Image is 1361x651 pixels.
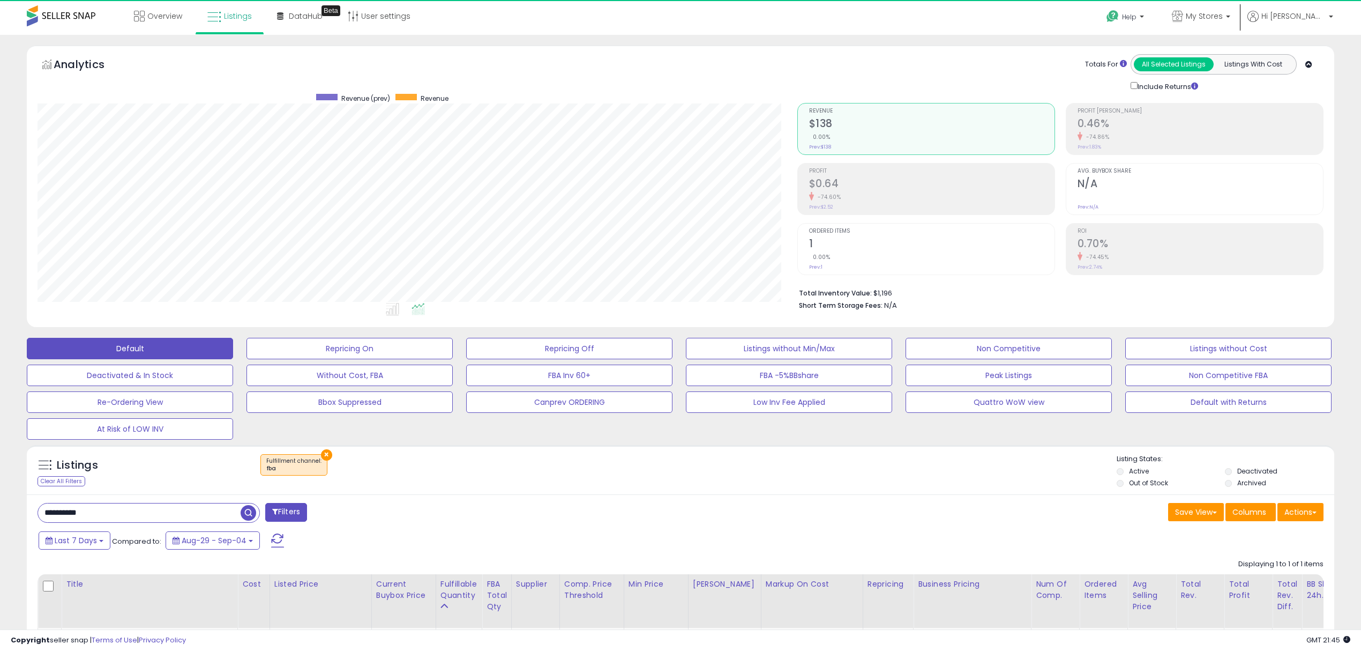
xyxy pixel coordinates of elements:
[55,535,97,546] span: Last 7 Days
[1123,80,1211,92] div: Include Returns
[11,635,186,646] div: seller snap | |
[139,635,186,645] a: Privacy Policy
[693,579,757,590] div: [PERSON_NAME]
[799,286,1316,299] li: $1,196
[27,391,233,413] button: Re-Ordering View
[906,365,1112,386] button: Peak Listings
[246,391,453,413] button: Bbox Suppressed
[918,579,1027,590] div: Business Pricing
[166,531,260,550] button: Aug-29 - Sep-04
[341,94,390,103] span: Revenue (prev)
[1078,117,1323,132] h2: 0.46%
[147,11,182,21] span: Overview
[242,579,265,590] div: Cost
[112,536,161,546] span: Compared to:
[1168,503,1224,521] button: Save View
[884,300,897,310] span: N/A
[54,57,125,75] h5: Analytics
[289,11,323,21] span: DataHub
[799,288,872,298] b: Total Inventory Value:
[1117,454,1334,464] p: Listing States:
[809,144,831,150] small: Prev: $138
[564,579,619,601] div: Comp. Price Threshold
[906,338,1112,359] button: Non Competitive
[1261,11,1326,21] span: Hi [PERSON_NAME]
[440,579,477,601] div: Fulfillable Quantity
[809,253,831,261] small: 0.00%
[376,579,431,601] div: Current Buybox Price
[27,418,233,440] button: At Risk of LOW INV
[27,365,233,386] button: Deactivated & In Stock
[39,531,110,550] button: Last 7 Days
[1134,57,1214,71] button: All Selected Listings
[516,579,555,590] div: Supplier
[809,108,1055,114] span: Revenue
[1125,365,1332,386] button: Non Competitive FBA
[1078,168,1323,174] span: Avg. Buybox Share
[1084,579,1123,601] div: Ordered Items
[57,458,98,473] h5: Listings
[629,579,684,590] div: Min Price
[1125,338,1332,359] button: Listings without Cost
[1125,391,1332,413] button: Default with Returns
[246,365,453,386] button: Without Cost, FBA
[1225,503,1276,521] button: Columns
[92,635,137,645] a: Terms of Use
[1078,204,1098,210] small: Prev: N/A
[466,338,672,359] button: Repricing Off
[1078,238,1323,252] h2: 0.70%
[906,391,1112,413] button: Quattro WoW view
[1213,57,1293,71] button: Listings With Cost
[1036,579,1075,601] div: Num of Comp.
[511,574,559,628] th: CSV column name: cust_attr_1_Supplier
[1106,10,1119,23] i: Get Help
[1237,467,1277,476] label: Deactivated
[1180,579,1220,601] div: Total Rev.
[1078,144,1101,150] small: Prev: 1.83%
[266,457,321,473] span: Fulfillment channel :
[265,503,307,522] button: Filters
[1306,579,1345,601] div: BB Share 24h.
[1129,478,1168,487] label: Out of Stock
[1229,579,1268,601] div: Total Profit
[466,391,672,413] button: Canprev ORDERING
[1078,228,1323,234] span: ROI
[1082,253,1109,261] small: -74.45%
[1078,108,1323,114] span: Profit [PERSON_NAME]
[182,535,246,546] span: Aug-29 - Sep-04
[11,635,50,645] strong: Copyright
[766,579,858,590] div: Markup on Cost
[274,579,367,590] div: Listed Price
[809,168,1055,174] span: Profit
[814,193,841,201] small: -74.60%
[466,365,672,386] button: FBA Inv 60+
[321,449,332,461] button: ×
[1082,133,1110,141] small: -74.86%
[1238,559,1323,569] div: Displaying 1 to 1 of 1 items
[809,264,822,270] small: Prev: 1
[66,579,233,590] div: Title
[266,465,321,472] div: fba
[1078,177,1323,192] h2: N/A
[38,476,85,486] div: Clear All Filters
[809,133,831,141] small: 0.00%
[1306,635,1350,645] span: 2025-09-12 21:45 GMT
[1247,11,1333,35] a: Hi [PERSON_NAME]
[1098,2,1155,35] a: Help
[809,117,1055,132] h2: $138
[487,579,507,612] div: FBA Total Qty
[1078,264,1102,270] small: Prev: 2.74%
[809,177,1055,192] h2: $0.64
[1277,503,1323,521] button: Actions
[1129,467,1149,476] label: Active
[761,574,863,628] th: The percentage added to the cost of goods (COGS) that forms the calculator for Min & Max prices.
[1122,12,1136,21] span: Help
[1277,579,1297,612] div: Total Rev. Diff.
[809,228,1055,234] span: Ordered Items
[686,365,892,386] button: FBA -5%BBshare
[809,204,833,210] small: Prev: $2.52
[1237,478,1266,487] label: Archived
[686,338,892,359] button: Listings without Min/Max
[421,94,448,103] span: Revenue
[27,338,233,359] button: Default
